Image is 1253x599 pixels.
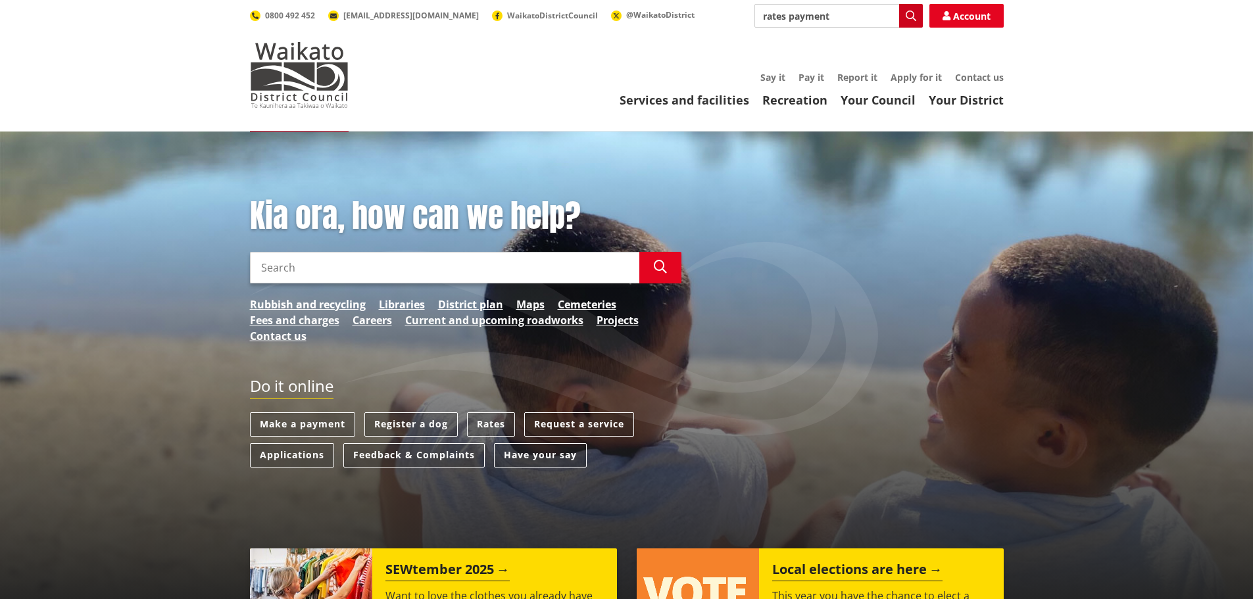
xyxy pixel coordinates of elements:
[467,412,515,437] a: Rates
[250,10,315,21] a: 0800 492 452
[762,92,827,108] a: Recreation
[494,443,587,467] a: Have your say
[250,412,355,437] a: Make a payment
[772,562,943,581] h2: Local elections are here
[250,197,681,235] h1: Kia ora, how can we help?
[364,412,458,437] a: Register a dog
[250,443,334,467] a: Applications
[1192,544,1240,591] iframe: Messenger Launcher
[492,10,598,21] a: WaikatoDistrictCouncil
[837,71,877,84] a: Report it
[929,4,1004,28] a: Account
[250,312,339,328] a: Fees and charges
[524,412,634,437] a: Request a service
[250,297,366,312] a: Rubbish and recycling
[891,71,942,84] a: Apply for it
[353,312,392,328] a: Careers
[626,9,695,20] span: @WaikatoDistrict
[343,443,485,467] a: Feedback & Complaints
[955,71,1004,84] a: Contact us
[597,312,639,328] a: Projects
[328,10,479,21] a: [EMAIL_ADDRESS][DOMAIN_NAME]
[250,252,639,283] input: Search input
[250,42,349,108] img: Waikato District Council - Te Kaunihera aa Takiwaa o Waikato
[379,297,425,312] a: Libraries
[250,328,307,344] a: Contact us
[620,92,749,108] a: Services and facilities
[841,92,916,108] a: Your Council
[250,377,333,400] h2: Do it online
[516,297,545,312] a: Maps
[405,312,583,328] a: Current and upcoming roadworks
[438,297,503,312] a: District plan
[760,71,785,84] a: Say it
[265,10,315,21] span: 0800 492 452
[611,9,695,20] a: @WaikatoDistrict
[754,4,923,28] input: Search input
[343,10,479,21] span: [EMAIL_ADDRESS][DOMAIN_NAME]
[507,10,598,21] span: WaikatoDistrictCouncil
[385,562,510,581] h2: SEWtember 2025
[558,297,616,312] a: Cemeteries
[798,71,824,84] a: Pay it
[929,92,1004,108] a: Your District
